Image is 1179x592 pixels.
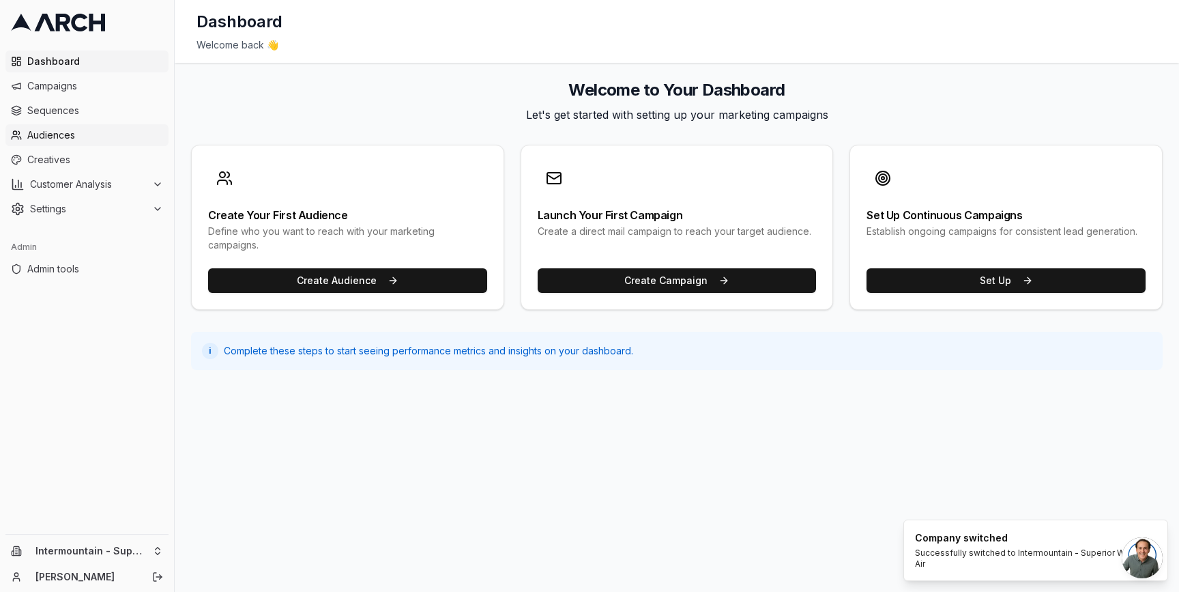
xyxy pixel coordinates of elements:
[30,202,147,216] span: Settings
[196,38,1157,52] div: Welcome back 👋
[27,153,163,167] span: Creatives
[209,346,212,356] span: i
[867,210,1146,221] div: Set Up Continuous Campaigns
[30,178,147,191] span: Customer Analysis
[5,258,169,280] a: Admin tools
[5,173,169,195] button: Customer Analysis
[5,198,169,220] button: Settings
[224,344,633,358] span: Complete these steps to start seeing performance metrics and insights on your dashboard.
[867,268,1146,293] button: Set Up
[5,236,169,258] div: Admin
[35,570,137,584] a: [PERSON_NAME]
[191,79,1163,101] h2: Welcome to Your Dashboard
[915,531,1151,545] div: Company switched
[538,268,817,293] button: Create Campaign
[208,268,487,293] button: Create Audience
[867,225,1146,238] div: Establish ongoing campaigns for consistent lead generation.
[5,124,169,146] a: Audiences
[1122,537,1163,578] a: Open chat
[208,225,487,252] div: Define who you want to reach with your marketing campaigns.
[538,225,817,238] div: Create a direct mail campaign to reach your target audience.
[27,79,163,93] span: Campaigns
[27,104,163,117] span: Sequences
[538,210,817,221] div: Launch Your First Campaign
[191,107,1163,123] p: Let's get started with setting up your marketing campaigns
[5,149,169,171] a: Creatives
[35,545,147,557] span: Intermountain - Superior Water & Air
[5,540,169,562] button: Intermountain - Superior Water & Air
[27,128,163,142] span: Audiences
[208,210,487,221] div: Create Your First Audience
[915,548,1151,569] div: Successfully switched to Intermountain - Superior Water & Air
[5,100,169,122] a: Sequences
[5,51,169,72] a: Dashboard
[27,262,163,276] span: Admin tools
[27,55,163,68] span: Dashboard
[148,567,167,587] button: Log out
[5,75,169,97] a: Campaigns
[196,11,282,33] h1: Dashboard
